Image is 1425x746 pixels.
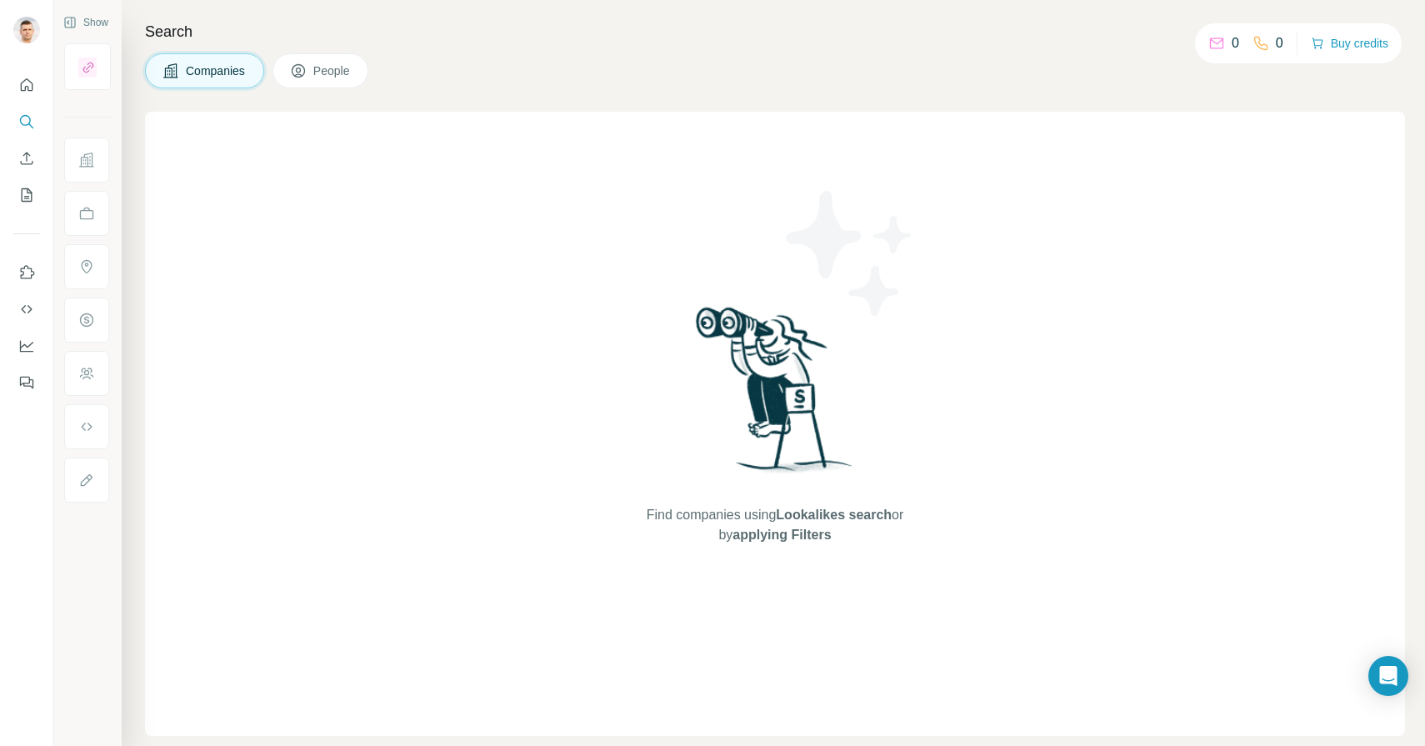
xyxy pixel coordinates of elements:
span: Find companies using or by [642,505,908,545]
h4: Search [145,20,1405,43]
button: Search [13,107,40,137]
button: My lists [13,180,40,210]
p: 0 [1276,33,1283,53]
span: People [313,63,352,79]
button: Enrich CSV [13,143,40,173]
span: applying Filters [732,528,831,542]
p: 0 [1232,33,1239,53]
button: Dashboard [13,331,40,361]
button: Feedback [13,368,40,398]
img: Surfe Illustration - Woman searching with binoculars [688,303,862,488]
img: Surfe Illustration - Stars [775,178,925,328]
span: Companies [186,63,247,79]
button: Use Surfe on LinkedIn [13,258,40,288]
div: Open Intercom Messenger [1368,656,1408,696]
button: Use Surfe API [13,294,40,324]
button: Buy credits [1311,32,1388,55]
span: Lookalikes search [776,508,892,522]
button: Show [52,10,120,35]
button: Quick start [13,70,40,100]
img: Avatar [13,17,40,43]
